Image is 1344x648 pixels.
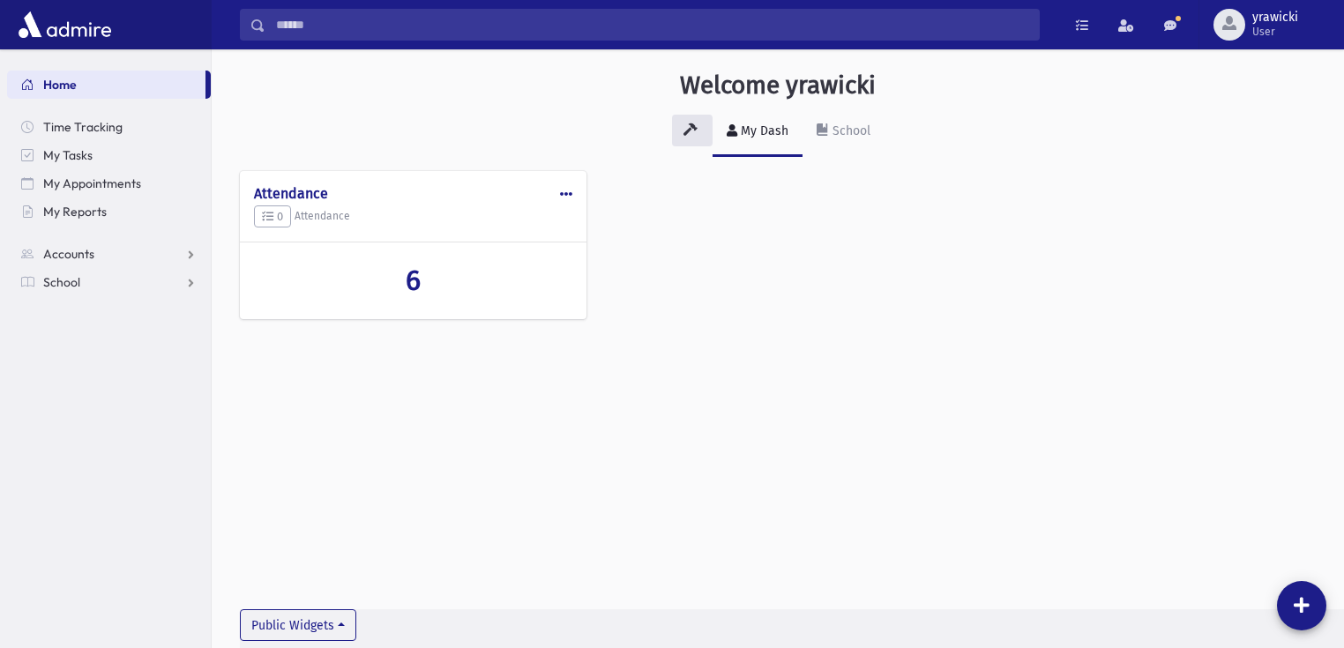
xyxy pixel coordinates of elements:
[43,274,80,290] span: School
[7,240,211,268] a: Accounts
[7,268,211,296] a: School
[43,119,123,135] span: Time Tracking
[43,175,141,191] span: My Appointments
[43,204,107,220] span: My Reports
[7,197,211,226] a: My Reports
[240,609,356,641] button: Public Widgets
[7,141,211,169] a: My Tasks
[803,108,885,157] a: School
[254,264,572,297] a: 6
[254,185,572,202] h4: Attendance
[43,246,94,262] span: Accounts
[1252,25,1298,39] span: User
[254,205,291,228] button: 0
[406,264,421,297] span: 6
[7,169,211,197] a: My Appointments
[1252,11,1298,25] span: yrawicki
[829,123,870,138] div: School
[262,210,283,223] span: 0
[680,71,876,101] h3: Welcome yrawicki
[713,108,803,157] a: My Dash
[43,77,77,93] span: Home
[7,71,205,99] a: Home
[7,113,211,141] a: Time Tracking
[14,7,116,42] img: AdmirePro
[254,205,572,228] h5: Attendance
[737,123,788,138] div: My Dash
[265,9,1039,41] input: Search
[43,147,93,163] span: My Tasks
